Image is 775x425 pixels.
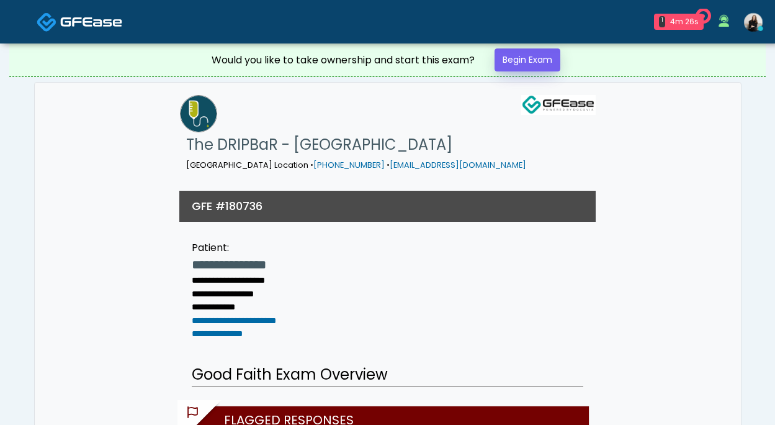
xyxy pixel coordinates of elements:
[390,160,526,170] a: [EMAIL_ADDRESS][DOMAIN_NAME]
[10,5,47,42] button: Open LiveChat chat widget
[186,160,526,170] small: [GEOGRAPHIC_DATA] Location
[37,1,122,42] a: Docovia
[192,198,262,214] h3: GFE #180736
[495,48,560,71] a: Begin Exam
[659,16,665,27] div: 1
[313,160,385,170] a: [PHONE_NUMBER]
[60,16,122,28] img: Docovia
[186,132,526,157] h1: The DRIPBaR - [GEOGRAPHIC_DATA]
[521,95,596,115] img: GFEase Logo
[192,363,583,387] h2: Good Faith Exam Overview
[744,13,763,32] img: Sydney Lundberg
[387,160,390,170] span: •
[180,95,217,132] img: The DRIPBaR - New Braunfels
[37,12,57,32] img: Docovia
[647,9,711,35] a: 1 4m 26s
[310,160,313,170] span: •
[670,16,699,27] div: 4m 26s
[212,53,475,68] div: Would you like to take ownership and start this exam?
[192,240,311,255] div: Patient:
